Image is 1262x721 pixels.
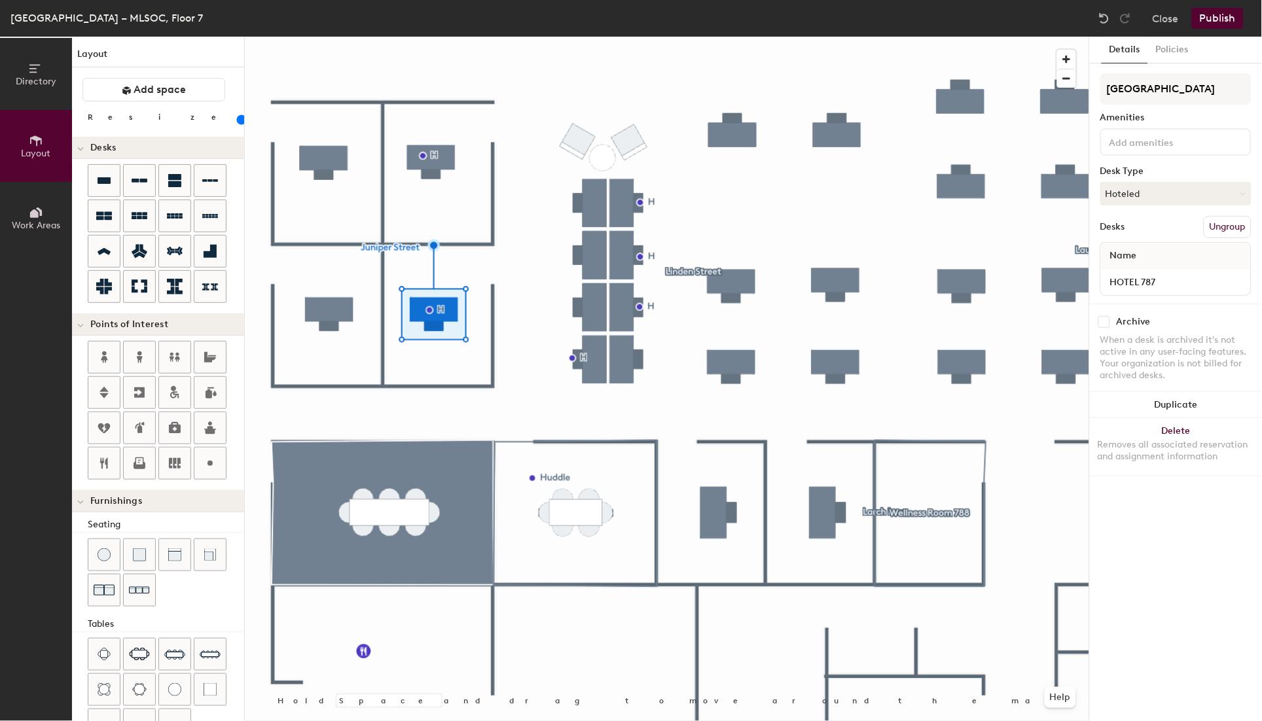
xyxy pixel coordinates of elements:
div: Desks [1100,222,1125,232]
img: Ten seat table [200,644,221,665]
button: Ungroup [1204,216,1252,238]
img: Table (1x1) [204,683,217,696]
img: Undo [1098,12,1111,25]
img: Couch (x2) [94,580,115,601]
button: Couch (corner) [194,538,226,571]
button: Six seat table [123,638,156,671]
img: Couch (middle) [168,548,181,561]
img: Stool [98,548,111,561]
h1: Layout [72,47,244,67]
div: Desk Type [1100,166,1252,177]
span: Points of Interest [90,319,168,330]
button: Couch (x3) [123,574,156,607]
span: Add space [134,83,187,96]
button: Hoteled [1100,182,1252,205]
img: Six seat table [129,648,150,661]
div: Seating [88,518,244,532]
img: Four seat table [98,648,111,661]
button: Help [1045,687,1076,708]
div: Resize [88,112,232,122]
button: Duplicate [1090,392,1262,418]
button: DeleteRemoves all associated reservation and assignment information [1090,418,1262,476]
input: Add amenities [1107,133,1225,149]
button: Stool [88,538,120,571]
div: When a desk is archived it's not active in any user-facing features. Your organization is not bil... [1100,334,1252,381]
img: Couch (corner) [204,548,217,561]
button: Table (1x1) [194,673,226,706]
button: Publish [1192,8,1244,29]
button: Policies [1148,37,1197,63]
span: Directory [16,76,56,87]
button: Four seat round table [88,673,120,706]
img: Table (round) [168,683,181,696]
button: Add space [82,78,225,101]
div: Removes all associated reservation and assignment information [1098,439,1254,463]
span: Layout [22,148,51,159]
img: Cushion [133,548,146,561]
button: Couch (middle) [158,538,191,571]
button: Cushion [123,538,156,571]
span: Furnishings [90,496,142,506]
span: Work Areas [12,220,60,231]
img: Six seat round table [132,683,147,696]
button: Ten seat table [194,638,226,671]
div: Amenities [1100,113,1252,123]
img: Redo [1119,12,1132,25]
button: Close [1153,8,1179,29]
button: Table (round) [158,673,191,706]
div: Tables [88,617,244,631]
img: Couch (x3) [129,580,150,601]
div: [GEOGRAPHIC_DATA] – MLSOC, Floor 7 [10,10,203,26]
img: Eight seat table [164,644,185,665]
button: Couch (x2) [88,574,120,607]
span: Desks [90,143,116,153]
button: Four seat table [88,638,120,671]
button: Details [1102,37,1148,63]
button: Eight seat table [158,638,191,671]
div: Archive [1117,317,1151,327]
span: Name [1104,244,1144,268]
button: Six seat round table [123,673,156,706]
input: Unnamed desk [1104,273,1248,291]
img: Four seat round table [98,683,111,696]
